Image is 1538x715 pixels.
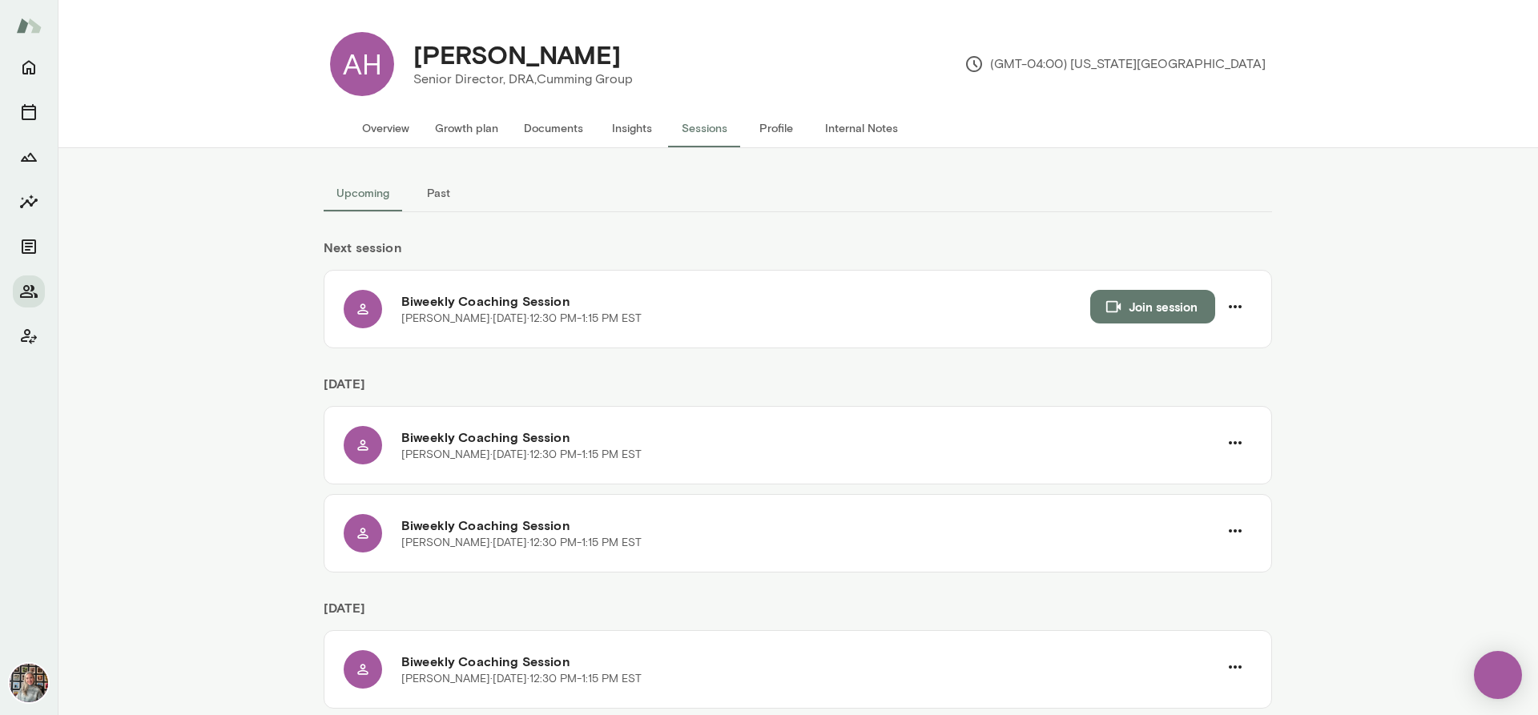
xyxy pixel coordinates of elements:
button: Profile [740,109,812,147]
button: Join session [1090,290,1215,323]
button: Insights [13,186,45,218]
button: Growth plan [422,109,511,147]
div: AH [330,32,394,96]
button: Members [13,275,45,307]
button: Sessions [13,96,45,128]
h4: [PERSON_NAME] [413,39,621,70]
p: [PERSON_NAME] · [DATE] · 12:30 PM-1:15 PM EST [401,671,642,687]
p: (GMT-04:00) [US_STATE][GEOGRAPHIC_DATA] [964,54,1266,74]
button: Internal Notes [812,109,911,147]
button: Home [13,51,45,83]
h6: Biweekly Coaching Session [401,291,1090,311]
img: Tricia Maggio [10,664,48,702]
h6: [DATE] [324,598,1272,630]
p: Senior Director, DRA, Cumming Group [413,70,633,89]
button: Past [402,174,474,212]
button: Documents [511,109,596,147]
h6: Biweekly Coaching Session [401,428,1218,447]
button: Documents [13,231,45,263]
button: Overview [349,109,422,147]
p: [PERSON_NAME] · [DATE] · 12:30 PM-1:15 PM EST [401,535,642,551]
h6: [DATE] [324,374,1272,406]
p: [PERSON_NAME] · [DATE] · 12:30 PM-1:15 PM EST [401,311,642,327]
button: Client app [13,320,45,352]
button: Growth Plan [13,141,45,173]
h6: Biweekly Coaching Session [401,652,1218,671]
h6: Biweekly Coaching Session [401,516,1218,535]
h6: Next session [324,238,1272,270]
div: basic tabs example [324,174,1272,212]
p: [PERSON_NAME] · [DATE] · 12:30 PM-1:15 PM EST [401,447,642,463]
button: Sessions [668,109,740,147]
button: Upcoming [324,174,402,212]
img: Mento [16,10,42,41]
button: Insights [596,109,668,147]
